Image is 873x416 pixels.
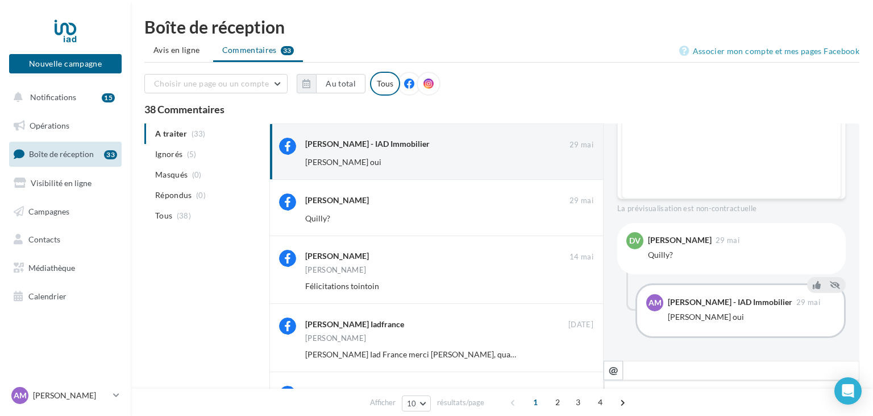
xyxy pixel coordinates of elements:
[104,150,117,159] div: 33
[7,85,119,109] button: Notifications 15
[370,397,396,408] span: Afficher
[28,291,66,301] span: Calendrier
[305,157,381,167] span: [PERSON_NAME] oui
[7,256,124,280] a: Médiathèque
[33,390,109,401] p: [PERSON_NAME]
[568,388,593,398] span: [DATE]
[569,252,593,262] span: 14 mai
[31,178,92,188] span: Visibilité en ligne
[305,250,369,262] div: [PERSON_NAME]
[177,211,191,220] span: (38)
[14,390,27,401] span: AM
[716,237,739,244] span: 29 mai
[155,169,188,180] span: Masqués
[155,149,182,160] span: Ignorés
[144,74,288,93] button: Choisir une page ou un compte
[648,249,837,261] div: Quilly?
[569,393,587,411] span: 3
[437,397,484,408] span: résultats/page
[28,234,60,244] span: Contacts
[548,393,567,411] span: 2
[28,206,69,216] span: Campagnes
[609,365,618,375] i: @
[7,142,124,166] a: Boîte de réception33
[834,377,862,405] div: Open Intercom Messenger
[9,385,122,406] a: AM [PERSON_NAME]
[30,121,69,130] span: Opérations
[154,79,269,88] span: Choisir une page ou un compte
[305,195,369,206] div: [PERSON_NAME]
[305,266,366,274] div: [PERSON_NAME]
[192,170,202,179] span: (0)
[305,213,330,223] span: Quilly?
[102,93,115,102] div: 15
[297,74,365,93] button: Au total
[407,399,417,408] span: 10
[7,171,124,195] a: Visibilité en ligne
[29,149,94,159] span: Boîte de réception
[153,44,200,56] span: Avis en ligne
[668,298,792,306] div: [PERSON_NAME] - IAD Immobilier
[648,236,712,244] div: [PERSON_NAME]
[7,114,124,138] a: Opérations
[30,92,76,102] span: Notifications
[187,150,197,159] span: (5)
[28,263,75,273] span: Médiathèque
[668,311,835,323] div: [PERSON_NAME] oui
[604,361,623,380] button: @
[9,54,122,73] button: Nouvelle campagne
[305,138,430,150] div: [PERSON_NAME] - IAD Immobilier
[305,281,379,291] span: Félicitations tointoin
[316,74,365,93] button: Au total
[7,285,124,308] a: Calendrier
[155,210,172,221] span: Tous
[370,72,400,96] div: Tous
[144,18,859,35] div: Boîte de réception
[526,393,544,411] span: 1
[305,335,366,342] div: [PERSON_NAME]
[629,235,641,246] span: DV
[568,320,593,330] span: [DATE]
[617,199,846,214] div: La prévisualisation est non-contractuelle
[305,349,671,359] span: [PERSON_NAME] Iad France merci [PERSON_NAME], quand tu veux pour partager ta bonne humeur 😉
[155,190,192,201] span: Répondus
[305,386,463,398] div: [PERSON_NAME] Iad [GEOGRAPHIC_DATA]
[679,44,859,58] a: Associer mon compte et mes pages Facebook
[796,299,820,306] span: 29 mai
[196,191,206,200] span: (0)
[569,196,593,206] span: 29 mai
[7,228,124,252] a: Contacts
[402,396,431,411] button: 10
[648,297,662,308] span: AM
[591,393,609,411] span: 4
[7,200,124,224] a: Campagnes
[144,104,859,114] div: 38 Commentaires
[569,140,593,150] span: 29 mai
[305,319,404,330] div: [PERSON_NAME] Iadfrance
